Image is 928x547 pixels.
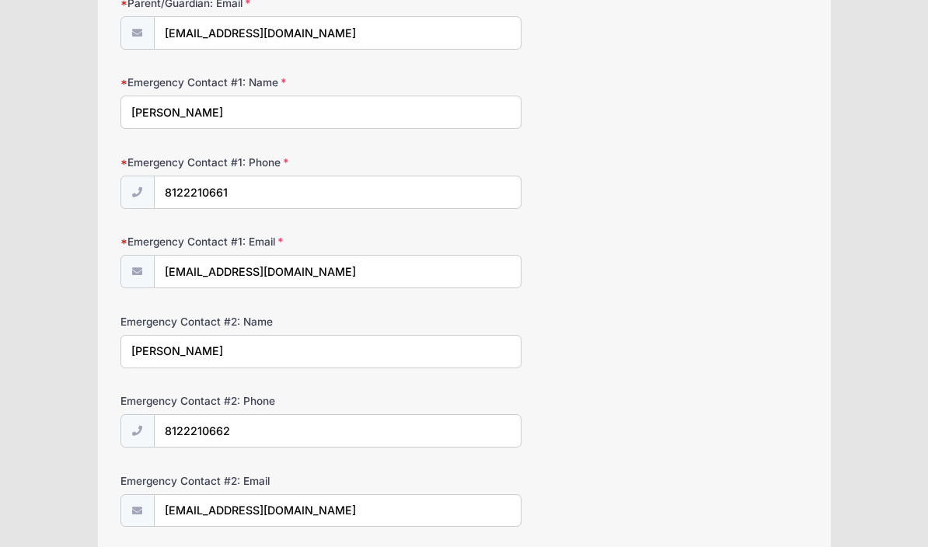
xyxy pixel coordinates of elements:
input: email@email.com [154,255,522,288]
input: email@email.com [154,494,522,528]
label: Emergency Contact #1: Email [120,234,350,249]
input: (xxx) xxx-xxxx [154,414,522,448]
label: Emergency Contact #1: Phone [120,155,350,170]
input: (xxx) xxx-xxxx [154,176,522,209]
label: Emergency Contact #2: Email [120,473,350,489]
label: Emergency Contact #2: Phone [120,393,350,409]
label: Emergency Contact #1: Name [120,75,350,90]
input: email@email.com [154,16,522,50]
label: Emergency Contact #2: Name [120,314,350,329]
